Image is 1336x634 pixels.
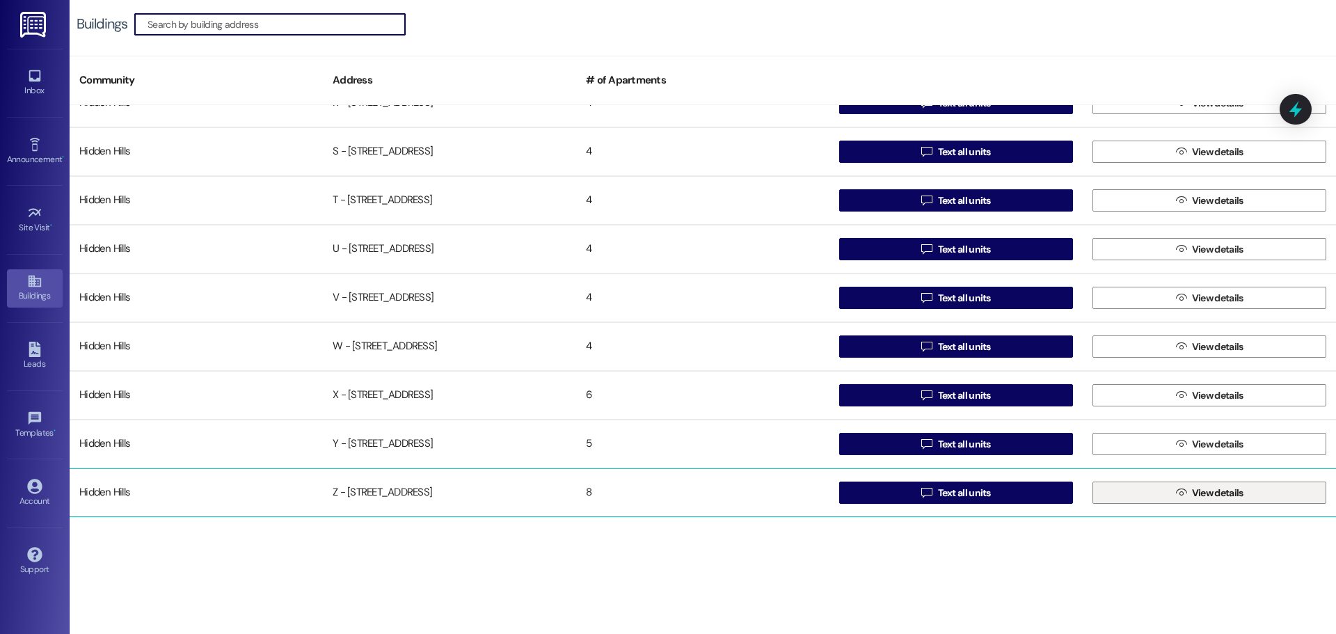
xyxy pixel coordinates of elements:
[576,430,829,458] div: 5
[921,341,932,352] i: 
[1176,244,1186,255] i: 
[576,381,829,409] div: 6
[576,235,829,263] div: 4
[839,141,1073,163] button: Text all units
[323,430,576,458] div: Y - [STREET_ADDRESS]
[938,145,991,159] span: Text all units
[839,287,1073,309] button: Text all units
[1092,335,1326,358] button: View details
[1092,384,1326,406] button: View details
[938,242,991,257] span: Text all units
[921,146,932,157] i: 
[1192,388,1243,403] span: View details
[1176,146,1186,157] i: 
[323,284,576,312] div: V - [STREET_ADDRESS]
[70,63,323,97] div: Community
[7,64,63,102] a: Inbox
[921,390,932,401] i: 
[921,292,932,303] i: 
[576,63,829,97] div: # of Apartments
[921,438,932,450] i: 
[1092,482,1326,504] button: View details
[1192,193,1243,208] span: View details
[77,17,127,31] div: Buildings
[938,340,991,354] span: Text all units
[839,189,1073,212] button: Text all units
[323,235,576,263] div: U - [STREET_ADDRESS]
[576,333,829,360] div: 4
[938,388,991,403] span: Text all units
[54,426,56,436] span: •
[50,221,52,230] span: •
[323,138,576,166] div: S - [STREET_ADDRESS]
[1092,433,1326,455] button: View details
[1176,390,1186,401] i: 
[921,487,932,498] i: 
[1176,438,1186,450] i: 
[70,430,323,458] div: Hidden Hills
[1176,195,1186,206] i: 
[70,138,323,166] div: Hidden Hills
[7,269,63,307] a: Buildings
[70,381,323,409] div: Hidden Hills
[323,333,576,360] div: W - [STREET_ADDRESS]
[938,486,991,500] span: Text all units
[576,479,829,507] div: 8
[1092,141,1326,163] button: View details
[1192,486,1243,500] span: View details
[323,381,576,409] div: X - [STREET_ADDRESS]
[1192,145,1243,159] span: View details
[1192,291,1243,306] span: View details
[576,284,829,312] div: 4
[7,475,63,512] a: Account
[576,187,829,214] div: 4
[1192,242,1243,257] span: View details
[70,333,323,360] div: Hidden Hills
[839,238,1073,260] button: Text all units
[1092,189,1326,212] button: View details
[70,187,323,214] div: Hidden Hills
[938,193,991,208] span: Text all units
[921,195,932,206] i: 
[323,187,576,214] div: T - [STREET_ADDRESS]
[938,437,991,452] span: Text all units
[1092,287,1326,309] button: View details
[839,482,1073,504] button: Text all units
[7,406,63,444] a: Templates •
[7,543,63,580] a: Support
[70,235,323,263] div: Hidden Hills
[148,15,405,34] input: Search by building address
[839,335,1073,358] button: Text all units
[70,284,323,312] div: Hidden Hills
[1176,292,1186,303] i: 
[839,433,1073,455] button: Text all units
[921,244,932,255] i: 
[62,152,64,162] span: •
[20,12,49,38] img: ResiDesk Logo
[7,338,63,375] a: Leads
[1192,437,1243,452] span: View details
[1092,238,1326,260] button: View details
[323,479,576,507] div: Z - [STREET_ADDRESS]
[1176,341,1186,352] i: 
[576,138,829,166] div: 4
[938,291,991,306] span: Text all units
[7,201,63,239] a: Site Visit •
[1192,340,1243,354] span: View details
[323,63,576,97] div: Address
[70,479,323,507] div: Hidden Hills
[839,384,1073,406] button: Text all units
[1176,487,1186,498] i: 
